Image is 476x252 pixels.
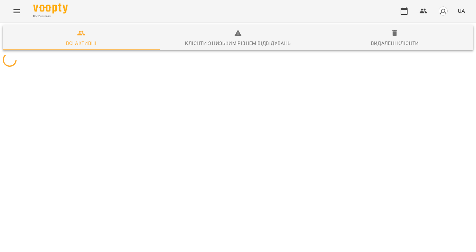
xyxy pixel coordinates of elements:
img: Voopty Logo [33,3,68,13]
button: Menu [8,3,25,19]
div: Клієнти з низьким рівнем відвідувань [185,39,291,47]
div: Видалені клієнти [371,39,419,47]
img: avatar_s.png [438,6,448,16]
div: Всі активні [66,39,96,47]
button: UA [455,4,468,17]
span: UA [458,7,465,15]
span: For Business [33,14,68,19]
